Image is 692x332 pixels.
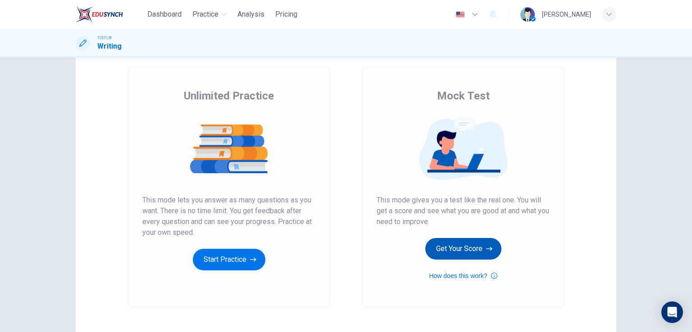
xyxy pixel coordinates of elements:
[144,6,185,22] button: Dashboard
[425,238,501,260] button: Get Your Score
[184,89,274,103] span: Unlimited Practice
[193,249,265,270] button: Start Practice
[377,195,550,227] span: This mode gives you a test like the real one. You will get a score and see what you are good at a...
[429,270,497,281] button: How does this work?
[234,6,268,22] button: Analysis
[272,6,301,22] button: Pricing
[76,5,144,23] a: EduSynch logo
[520,7,535,22] img: Profile picture
[189,6,230,22] button: Practice
[192,9,219,20] span: Practice
[97,35,112,41] span: TOEFL®
[455,11,466,18] img: en
[275,9,297,20] span: Pricing
[76,5,123,23] img: EduSynch logo
[661,301,683,323] div: Open Intercom Messenger
[437,89,490,103] span: Mock Test
[147,9,182,20] span: Dashboard
[542,9,591,20] div: [PERSON_NAME]
[97,41,122,52] h1: Writing
[142,195,315,238] span: This mode lets you answer as many questions as you want. There is no time limit. You get feedback...
[237,9,264,20] span: Analysis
